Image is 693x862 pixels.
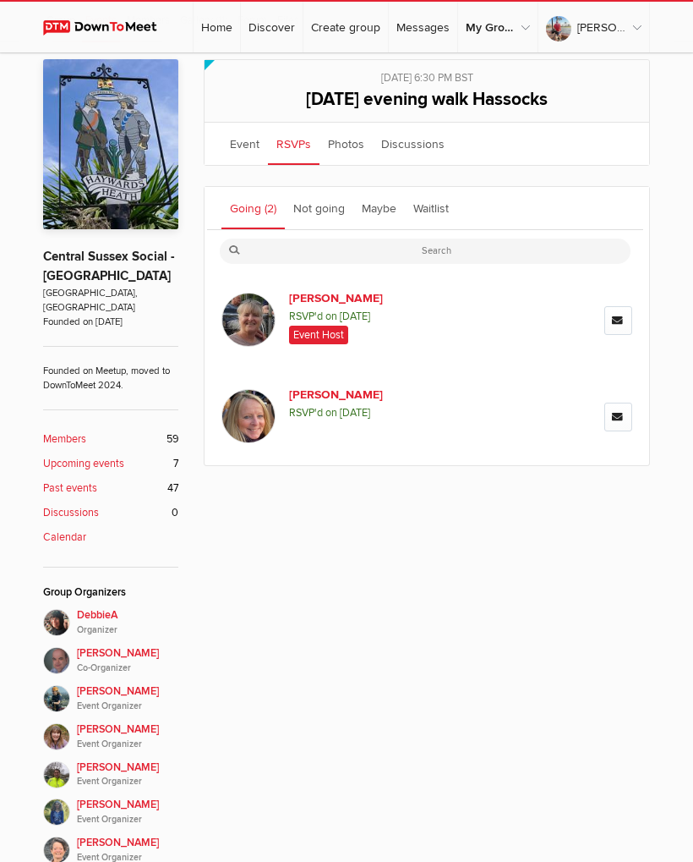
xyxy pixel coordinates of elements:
[220,239,630,264] input: Search
[77,775,178,788] i: Event Organizer
[538,2,649,52] a: [PERSON_NAME]
[77,738,178,751] i: Event Organizer
[43,751,178,789] a: [PERSON_NAME]Event Organizer
[43,505,178,521] a: Discussions 0
[340,310,370,323] i: [DATE]
[43,431,178,447] a: Members 59
[43,723,70,750] img: Helen D
[43,20,172,36] img: DownToMeet
[289,404,509,422] span: RSVP'd on
[289,289,421,307] a: [PERSON_NAME]
[389,2,457,52] a: Messages
[43,761,70,788] img: Adam Lea
[43,480,97,497] b: Past events
[43,456,124,472] b: Upcoming events
[241,2,303,52] a: Discover
[77,607,178,637] span: DebbieA
[77,700,178,713] i: Event Organizer
[77,813,178,826] i: Event Organizer
[43,530,86,546] b: Calendar
[173,456,178,472] span: 7
[405,187,457,229] a: Waitlist
[43,647,70,674] img: Adrian
[77,797,178,826] span: [PERSON_NAME]
[221,123,268,165] a: Event
[285,187,353,229] a: Not going
[77,645,178,675] span: [PERSON_NAME]
[43,609,70,636] img: DebbieA
[43,346,178,393] span: Founded on Meetup, moved to DownToMeet 2024.
[43,286,178,315] span: [GEOGRAPHIC_DATA], [GEOGRAPHIC_DATA]
[77,623,178,637] i: Organizer
[43,585,178,601] div: Group Organizers
[43,480,178,497] a: Past events 47
[221,187,285,229] a: Going (2)
[353,187,405,229] a: Maybe
[43,637,178,675] a: [PERSON_NAME]Co-Organizer
[289,326,348,344] span: Event Host
[217,60,636,86] div: [DATE] 6:30 PM BST
[43,505,99,521] b: Discussions
[373,123,453,165] a: Discussions
[221,293,276,347] img: Ann van
[43,431,86,447] b: Members
[43,675,178,713] a: [PERSON_NAME]Event Organizer
[43,530,178,546] a: Calendar
[458,2,537,52] a: My Groups
[166,431,178,447] span: 59
[319,123,373,165] a: Photos
[221,389,276,443] img: Sally S
[43,456,178,472] a: Upcoming events 7
[77,684,178,713] span: [PERSON_NAME]
[43,685,70,712] img: Louise
[172,505,178,521] span: 0
[43,249,175,284] a: Central Sussex Social - [GEOGRAPHIC_DATA]
[43,59,178,229] img: Central Sussex Social - Haywards Heath
[167,480,178,497] span: 47
[268,123,319,165] a: RSVPs
[77,760,178,789] span: [PERSON_NAME]
[289,307,509,326] span: RSVP'd on
[306,89,548,110] span: [DATE] evening walk Hassocks
[303,2,388,52] a: Create group
[77,722,178,751] span: [PERSON_NAME]
[498,53,648,55] a: My Profile
[43,315,178,329] span: Founded on [DATE]
[43,799,70,826] img: Debbie K
[265,201,276,216] span: (2)
[43,788,178,826] a: [PERSON_NAME]Event Organizer
[194,2,240,52] a: Home
[43,713,178,751] a: [PERSON_NAME]Event Organizer
[340,406,370,420] i: [DATE]
[43,609,178,637] a: DebbieAOrganizer
[77,662,178,675] i: Co-Organizer
[289,386,421,404] a: [PERSON_NAME]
